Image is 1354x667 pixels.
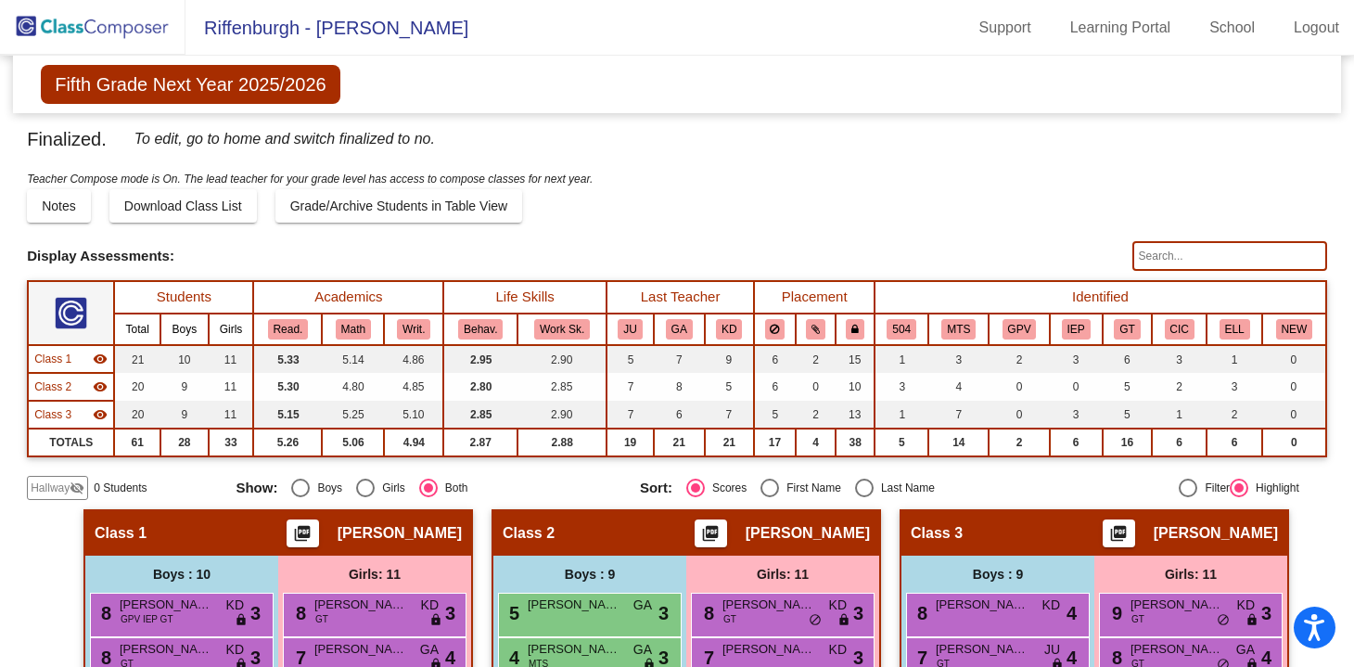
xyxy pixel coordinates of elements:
[1237,596,1255,615] span: KD
[336,319,371,340] button: Math
[27,189,91,223] button: Notes
[236,480,277,496] span: Show:
[1103,519,1135,547] button: Print Students Details
[95,524,147,543] span: Class 1
[70,481,84,495] mat-icon: visibility_off
[875,401,928,429] td: 1
[1165,319,1194,340] button: CIC
[989,401,1049,429] td: 0
[250,599,261,627] span: 3
[928,345,989,373] td: 3
[836,373,875,401] td: 10
[160,373,208,401] td: 9
[1050,314,1103,345] th: Individualized Education Plan
[1262,373,1326,401] td: 0
[796,345,836,373] td: 2
[114,345,160,373] td: 21
[124,199,242,213] span: Download Class List
[666,319,693,340] button: GA
[829,640,847,660] span: KD
[875,314,928,345] th: 504 Plan
[209,314,254,345] th: Girls
[517,345,607,373] td: 2.90
[109,189,257,223] button: Download Class List
[41,65,339,104] span: Fifth Grade Next Year 2025/2026
[114,401,160,429] td: 20
[705,373,755,401] td: 5
[1044,640,1060,660] span: JU
[1207,401,1262,429] td: 2
[322,345,384,373] td: 5.14
[695,519,727,547] button: Print Students Details
[28,373,114,401] td: Erin Harrison - No Class Name
[322,429,384,456] td: 5.06
[989,345,1049,373] td: 2
[28,429,114,456] td: TOTALS
[528,596,620,614] span: [PERSON_NAME]
[705,314,755,345] th: Kealy DeHaan
[1103,429,1153,456] td: 16
[1261,599,1271,627] span: 3
[34,406,71,423] span: Class 3
[754,373,796,401] td: 6
[322,373,384,401] td: 4.80
[34,351,71,367] span: Class 1
[253,401,322,429] td: 5.15
[114,281,253,314] th: Students
[420,640,439,660] span: GA
[875,281,1326,314] th: Identified
[226,640,244,660] span: KD
[375,480,405,496] div: Girls
[1207,429,1262,456] td: 6
[27,248,174,264] span: Display Assessments:
[941,319,976,340] button: MTS
[1050,429,1103,456] td: 6
[837,613,850,628] span: lock
[809,613,822,628] span: do_not_disturb_alt
[1197,480,1230,496] div: Filter
[235,613,248,628] span: lock
[421,596,439,615] span: KD
[901,556,1094,593] div: Boys : 9
[517,401,607,429] td: 2.90
[796,373,836,401] td: 0
[658,599,669,627] span: 3
[384,345,443,373] td: 4.86
[640,480,672,496] span: Sort:
[1050,345,1103,373] td: 3
[275,189,523,223] button: Grade/Archive Students in Table View
[705,480,747,496] div: Scores
[607,373,654,401] td: 7
[796,314,836,345] th: Keep with students
[209,429,254,456] td: 33
[114,373,160,401] td: 20
[1103,373,1153,401] td: 5
[1067,599,1077,627] span: 4
[96,603,111,623] span: 8
[1042,596,1060,615] span: KD
[384,401,443,429] td: 5.10
[928,429,989,456] td: 14
[253,281,443,314] th: Academics
[1050,401,1103,429] td: 3
[34,378,71,395] span: Class 2
[754,314,796,345] th: Keep away students
[160,429,208,456] td: 28
[928,373,989,401] td: 4
[534,319,590,340] button: Work Sk.
[93,379,108,394] mat-icon: visibility
[853,599,863,627] span: 3
[338,524,462,543] span: [PERSON_NAME]
[160,314,208,345] th: Boys
[134,126,435,152] span: To edit, go to home and switch finalized to no.
[1207,314,1262,345] th: English Language Learner
[443,429,517,456] td: 2.87
[875,373,928,401] td: 3
[607,401,654,429] td: 7
[1062,319,1091,340] button: IEP
[1114,319,1140,340] button: GT
[114,314,160,345] th: Total
[28,401,114,429] td: Darlene Gonzalez - No Class Name
[160,401,208,429] td: 9
[1152,401,1207,429] td: 1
